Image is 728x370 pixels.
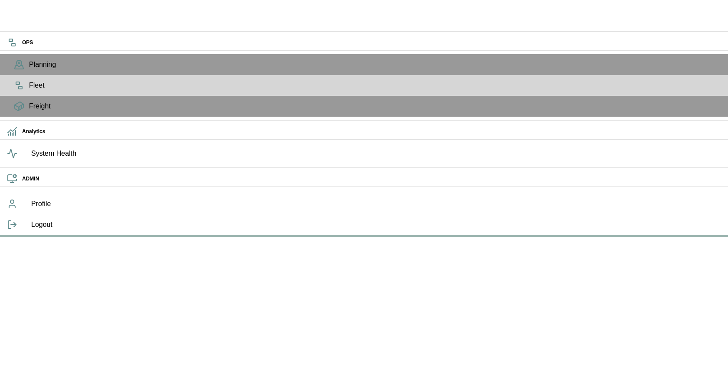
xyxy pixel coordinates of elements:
h6: Analytics [22,128,721,136]
span: Logout [31,219,721,230]
span: Fleet [29,80,721,91]
span: Profile [31,199,721,209]
span: System Health [31,148,721,159]
span: Planning [29,59,721,70]
span: Freight [29,101,721,111]
h6: OPS [22,39,721,47]
h6: ADMIN [22,175,721,183]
